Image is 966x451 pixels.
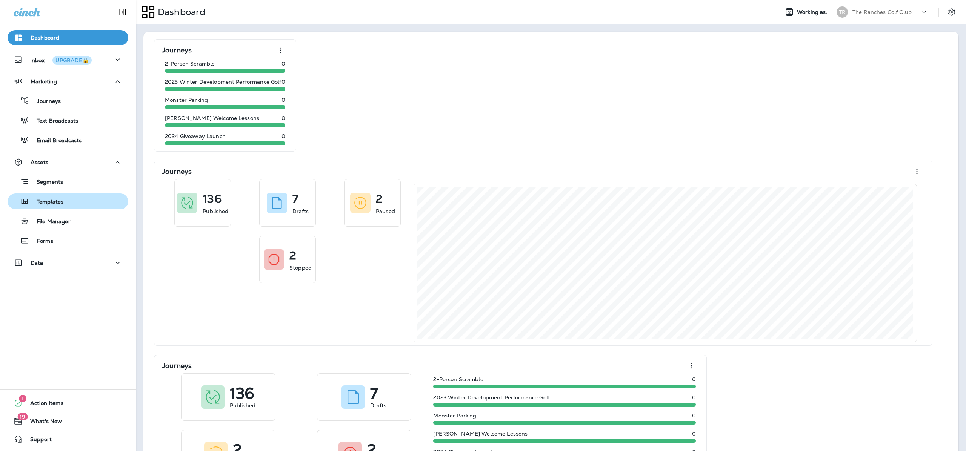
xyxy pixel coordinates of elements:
p: Marketing [31,78,57,84]
p: Segments [29,179,63,186]
p: 2023 Winter Development Performance Golf [165,79,281,85]
button: Assets [8,155,128,170]
span: 19 [17,413,28,420]
p: Forms [29,238,53,245]
p: Dashboard [31,35,59,41]
button: Journeys [8,93,128,109]
button: Segments [8,173,128,190]
button: Settings [945,5,958,19]
p: Data [31,260,43,266]
p: Published [203,207,228,215]
p: 2-Person Scramble [165,61,215,67]
p: Journeys [162,362,192,370]
p: 0 [281,79,285,85]
p: 136 [230,390,254,397]
button: Templates [8,193,128,209]
p: 7 [292,195,298,203]
p: Inbox [30,56,92,64]
p: The Ranches Golf Club [852,9,912,15]
p: Assets [31,159,48,165]
p: Drafts [370,402,387,409]
button: Collapse Sidebar [112,5,133,20]
p: 0 [692,394,696,400]
p: 0 [281,61,285,67]
p: 0 [692,376,696,382]
button: Data [8,255,128,270]
p: Stopped [289,264,312,272]
p: Email Broadcasts [29,137,82,144]
button: UPGRADE🔒 [52,56,92,65]
p: Journeys [162,46,192,54]
p: Journeys [29,98,61,105]
p: Dashboard [155,6,205,18]
button: 19What's New [8,414,128,429]
p: 2 [376,195,383,203]
p: Paused [376,207,395,215]
p: 2 [289,252,296,259]
p: 7 [370,390,378,397]
p: [PERSON_NAME] Welcome Lessons [433,431,528,437]
button: Text Broadcasts [8,112,128,128]
button: InboxUPGRADE🔒 [8,52,128,67]
p: 0 [281,133,285,139]
p: 0 [281,97,285,103]
p: 2-Person Scramble [433,376,483,382]
p: [PERSON_NAME] Welcome Lessons [165,115,259,121]
span: Working as: [797,9,829,15]
div: TR [837,6,848,18]
span: What's New [23,418,62,427]
p: Journeys [162,168,192,175]
span: Action Items [23,400,63,409]
p: 136 [203,195,221,203]
p: Published [230,402,255,409]
button: File Manager [8,213,128,229]
p: 2024 Giveaway Launch [165,133,226,139]
p: 0 [281,115,285,121]
button: Support [8,432,128,447]
p: Monster Parking [433,413,476,419]
p: Monster Parking [165,97,208,103]
button: 1Action Items [8,396,128,411]
p: 2023 Winter Development Performance Golf [433,394,550,400]
button: Email Broadcasts [8,132,128,148]
p: Text Broadcasts [29,118,78,125]
p: Drafts [292,207,309,215]
p: 0 [692,431,696,437]
p: File Manager [29,218,71,226]
span: 1 [19,395,26,402]
span: Support [23,436,52,445]
p: 0 [692,413,696,419]
button: Dashboard [8,30,128,45]
button: Forms [8,233,128,249]
p: Templates [29,199,63,206]
button: Marketing [8,74,128,89]
div: UPGRADE🔒 [55,58,89,63]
